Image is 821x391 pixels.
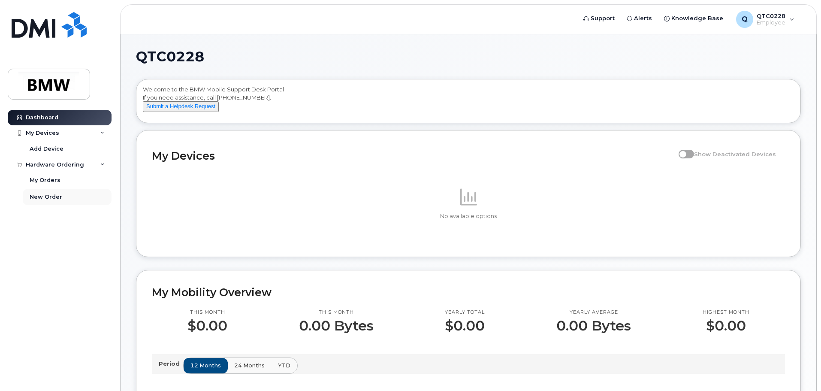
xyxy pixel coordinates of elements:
p: $0.00 [703,318,749,333]
button: Submit a Helpdesk Request [143,101,219,112]
p: $0.00 [445,318,485,333]
span: 24 months [234,361,265,370]
iframe: Messenger Launcher [784,354,815,385]
p: Yearly total [445,309,485,316]
a: Submit a Helpdesk Request [143,103,219,109]
p: Period [159,360,183,368]
p: This month [187,309,227,316]
p: No available options [152,212,785,220]
p: Yearly average [556,309,631,316]
div: Welcome to the BMW Mobile Support Desk Portal If you need assistance, call [PHONE_NUMBER]. [143,85,794,120]
input: Show Deactivated Devices [679,146,685,153]
p: $0.00 [187,318,227,333]
p: Highest month [703,309,749,316]
h2: My Devices [152,149,674,162]
p: 0.00 Bytes [556,318,631,333]
span: QTC0228 [136,50,204,63]
h2: My Mobility Overview [152,286,785,299]
span: YTD [278,361,290,370]
p: 0.00 Bytes [299,318,374,333]
p: This month [299,309,374,316]
span: Show Deactivated Devices [694,151,776,158]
